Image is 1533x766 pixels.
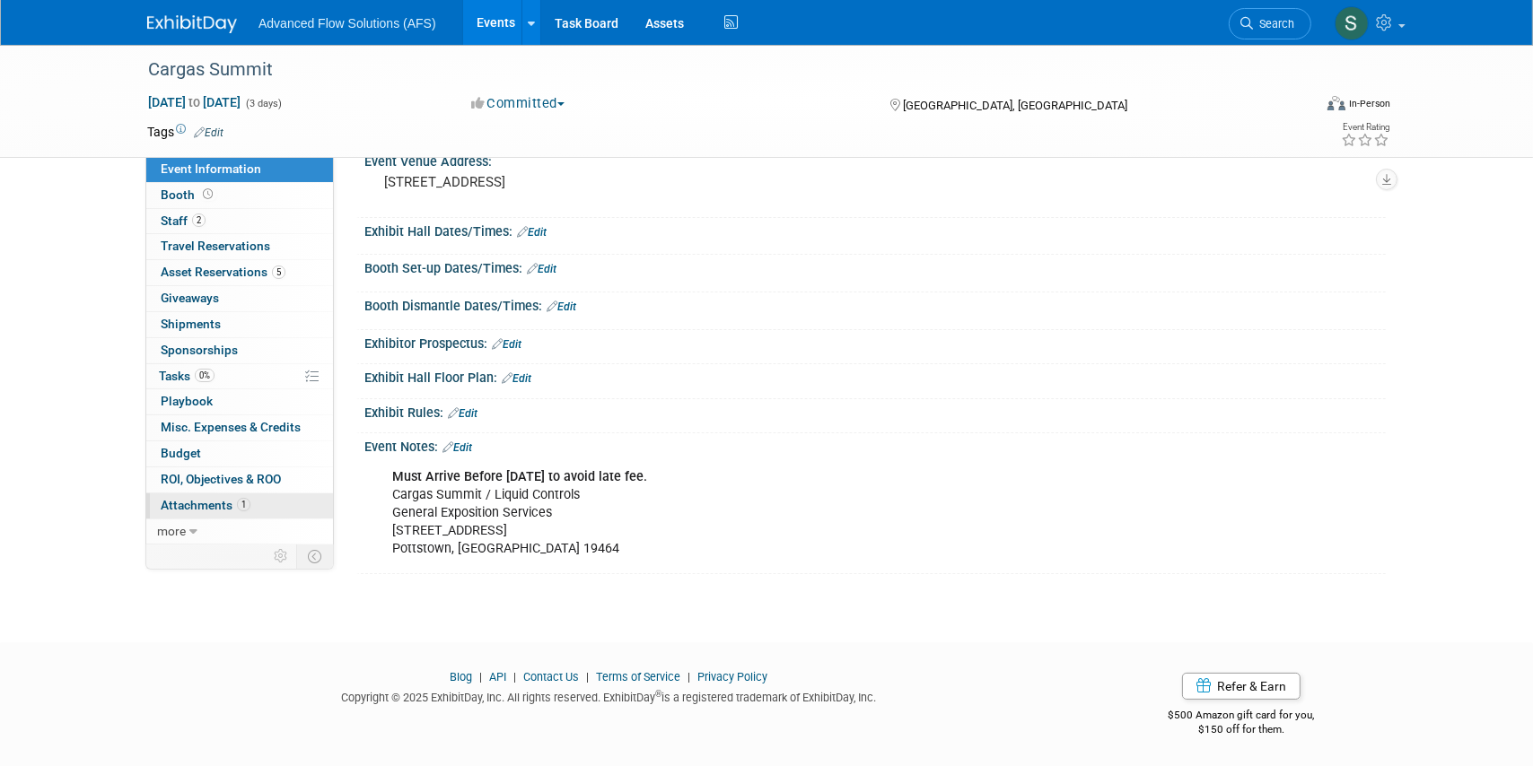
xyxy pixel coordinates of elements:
[146,493,333,518] a: Attachments1
[683,670,695,683] span: |
[159,369,215,383] span: Tasks
[1229,8,1311,39] a: Search
[1327,96,1345,110] img: Format-Inperson.png
[146,519,333,544] a: more
[364,148,1386,170] div: Event Venue Address:
[364,399,1386,422] div: Exhibit Rules:
[142,54,1284,86] div: Cargas Summit
[903,99,1127,112] span: [GEOGRAPHIC_DATA], [GEOGRAPHIC_DATA]
[523,670,579,683] a: Contact Us
[1097,722,1387,737] div: $150 off for them.
[161,317,221,331] span: Shipments
[161,187,216,202] span: Booth
[147,685,1070,706] div: Copyright © 2025 ExhibitDay, Inc. All rights reserved. ExhibitDay is a registered trademark of Ex...
[697,670,767,683] a: Privacy Policy
[146,338,333,363] a: Sponsorships
[195,369,215,382] span: 0%
[161,291,219,305] span: Giveaways
[655,689,661,699] sup: ®
[384,174,770,190] pre: [STREET_ADDRESS]
[465,94,572,113] button: Committed
[147,123,223,141] td: Tags
[244,98,282,109] span: (3 days)
[1253,17,1294,30] span: Search
[1205,93,1390,120] div: Event Format
[147,15,237,33] img: ExhibitDay
[258,16,436,30] span: Advanced Flow Solutions (AFS)
[146,234,333,259] a: Travel Reservations
[147,94,241,110] span: [DATE] [DATE]
[392,469,647,484] b: Must Arrive Before [DATE] to avoid late fee.
[1182,673,1301,700] a: Refer & Earn
[161,446,201,460] span: Budget
[1097,696,1387,737] div: $500 Amazon gift card for you,
[161,472,281,486] span: ROI, Objectives & ROO
[161,343,238,357] span: Sponsorships
[157,524,186,538] span: more
[146,157,333,182] a: Event Information
[364,218,1386,241] div: Exhibit Hall Dates/Times:
[161,265,285,279] span: Asset Reservations
[146,286,333,311] a: Giveaways
[1335,6,1369,40] img: Steve McAnally
[161,213,206,228] span: Staff
[161,498,250,512] span: Attachments
[146,389,333,414] a: Playbook
[161,394,213,408] span: Playbook
[272,265,285,279] span: 5
[582,670,593,683] span: |
[192,213,206,227] span: 2
[146,364,333,389] a: Tasks0%
[161,161,261,176] span: Event Information
[492,338,521,351] a: Edit
[489,670,506,683] a: API
[450,670,472,683] a: Blog
[517,226,547,239] a: Edit
[596,670,680,683] a: Terms of Service
[364,433,1386,457] div: Event Notes:
[364,255,1386,278] div: Booth Set-up Dates/Times:
[509,670,521,683] span: |
[237,498,250,511] span: 1
[146,209,333,234] a: Staff2
[146,183,333,208] a: Booth
[527,263,556,275] a: Edit
[194,126,223,139] a: Edit
[448,407,477,420] a: Edit
[146,441,333,466] a: Budget
[146,312,333,337] a: Shipments
[161,420,301,434] span: Misc. Expenses & Credits
[161,239,270,253] span: Travel Reservations
[364,330,1386,353] div: Exhibitor Prospectus:
[547,300,576,313] a: Edit
[266,544,297,568] td: Personalize Event Tab Strip
[475,670,486,683] span: |
[297,544,334,568] td: Toggle Event Tabs
[146,260,333,285] a: Asset Reservations5
[146,415,333,440] a: Misc. Expenses & Credits
[1341,123,1389,132] div: Event Rating
[186,95,203,109] span: to
[502,372,531,385] a: Edit
[146,467,333,492] a: ROI, Objectives & ROO
[364,364,1386,387] div: Exhibit Hall Floor Plan:
[1348,97,1390,110] div: In-Person
[364,292,1386,316] div: Booth Dismantle Dates/Times:
[199,187,216,201] span: Booth not reserved yet
[380,459,1188,567] div: Cargas Summit / Liquid Controls General Exposition Services [STREET_ADDRESS] Pottstown, [GEOGRAPH...
[442,441,472,454] a: Edit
